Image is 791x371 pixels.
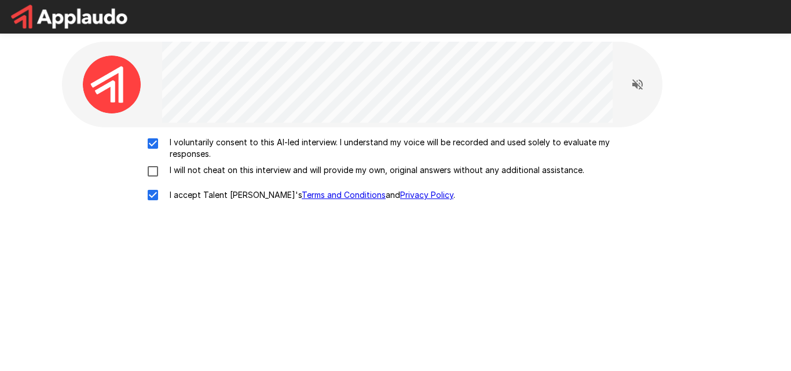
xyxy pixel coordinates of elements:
[626,73,649,96] button: Read questions aloud
[165,164,584,176] p: I will not cheat on this interview and will provide my own, original answers without any addition...
[165,189,455,201] p: I accept Talent [PERSON_NAME]'s and .
[400,190,453,200] a: Privacy Policy
[165,137,650,160] p: I voluntarily consent to this AI-led interview. I understand my voice will be recorded and used s...
[302,190,386,200] a: Terms and Conditions
[83,56,141,113] img: applaudo_avatar.png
